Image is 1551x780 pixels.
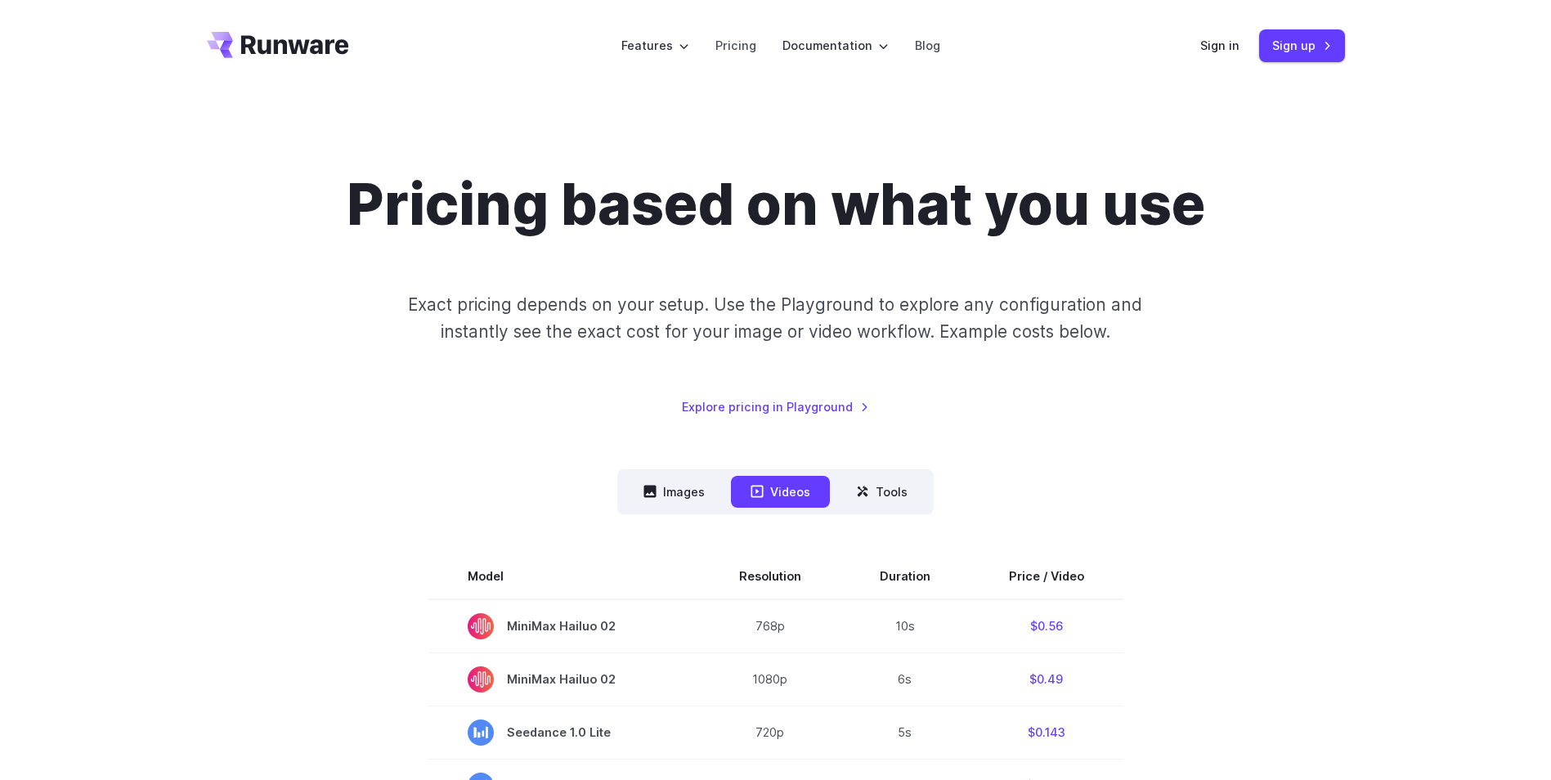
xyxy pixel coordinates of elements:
label: Documentation [782,36,889,55]
label: Features [621,36,689,55]
td: 768p [700,599,840,653]
h1: Pricing based on what you use [347,170,1205,239]
button: Images [624,476,724,508]
td: $0.56 [970,599,1123,653]
a: Pricing [715,36,756,55]
td: 10s [840,599,970,653]
th: Price / Video [970,554,1123,599]
span: MiniMax Hailuo 02 [468,613,661,639]
span: MiniMax Hailuo 02 [468,666,661,693]
a: Sign in [1200,36,1239,55]
th: Model [428,554,700,599]
a: Blog [915,36,940,55]
button: Tools [836,476,927,508]
td: 720p [700,706,840,759]
a: Explore pricing in Playground [682,397,869,416]
td: 1080p [700,652,840,706]
td: 6s [840,652,970,706]
span: Seedance 1.0 Lite [468,719,661,746]
td: 5s [840,706,970,759]
a: Sign up [1259,29,1345,61]
a: Go to / [207,32,349,58]
td: $0.143 [970,706,1123,759]
th: Duration [840,554,970,599]
button: Videos [731,476,830,508]
td: $0.49 [970,652,1123,706]
p: Exact pricing depends on your setup. Use the Playground to explore any configuration and instantl... [377,291,1173,346]
th: Resolution [700,554,840,599]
